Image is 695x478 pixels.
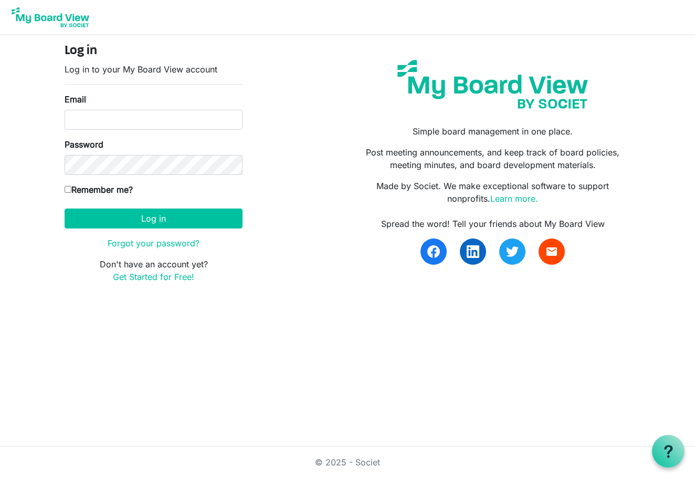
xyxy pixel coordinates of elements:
input: Remember me? [65,186,71,193]
a: Learn more. [490,193,538,204]
a: email [539,238,565,265]
img: my-board-view-societ.svg [389,52,596,117]
label: Email [65,93,86,106]
a: © 2025 - Societ [315,457,380,467]
label: Password [65,138,103,151]
p: Simple board management in one place. [355,125,630,138]
a: Get Started for Free! [113,272,194,282]
div: Spread the word! Tell your friends about My Board View [355,217,630,230]
p: Made by Societ. We make exceptional software to support nonprofits. [355,180,630,205]
h4: Log in [65,44,243,59]
p: Post meeting announcements, and keep track of board policies, meeting minutes, and board developm... [355,146,630,171]
img: twitter.svg [506,245,519,258]
label: Remember me? [65,183,133,196]
button: Log in [65,209,243,228]
a: Forgot your password? [108,238,199,248]
img: facebook.svg [427,245,440,258]
p: Log in to your My Board View account [65,63,243,76]
img: My Board View Logo [8,4,92,30]
span: email [545,245,558,258]
img: linkedin.svg [467,245,479,258]
p: Don't have an account yet? [65,258,243,283]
